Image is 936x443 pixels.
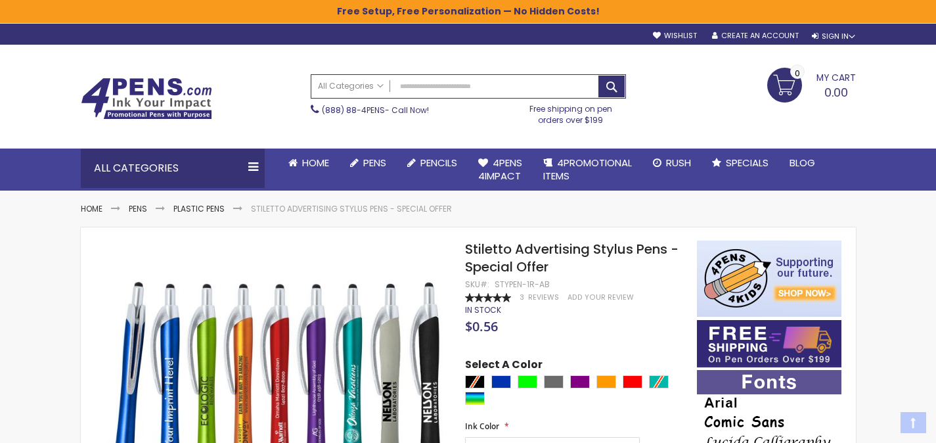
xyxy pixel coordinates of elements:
[81,203,102,214] a: Home
[516,99,626,125] div: Free shipping on pen orders over $199
[465,305,501,315] div: Availability
[642,149,702,177] a: Rush
[478,156,522,183] span: 4Pens 4impact
[544,375,564,388] div: Grey
[340,149,397,177] a: Pens
[465,358,543,375] span: Select A Color
[129,203,147,214] a: Pens
[520,292,561,302] a: 3 Reviews
[596,375,616,388] div: Orange
[465,317,498,335] span: $0.56
[570,375,590,388] div: Purple
[465,279,489,290] strong: SKU
[397,149,468,177] a: Pencils
[302,156,329,170] span: Home
[702,149,779,177] a: Specials
[812,32,855,41] div: Sign In
[420,156,457,170] span: Pencils
[491,375,511,388] div: Blue
[363,156,386,170] span: Pens
[824,84,848,101] span: 0.00
[465,421,499,432] span: Ink Color
[278,149,340,177] a: Home
[697,241,841,317] img: 4pens 4 kids
[726,156,769,170] span: Specials
[311,75,390,97] a: All Categories
[666,156,691,170] span: Rush
[465,304,501,315] span: In stock
[712,31,799,41] a: Create an Account
[518,375,537,388] div: Lime Green
[528,292,559,302] span: Reviews
[767,68,856,101] a: 0.00 0
[779,149,826,177] a: Blog
[495,279,550,290] div: STYPEN-1R-AB
[653,31,697,41] a: Wishlist
[568,292,634,302] a: Add Your Review
[901,412,926,433] a: Top
[465,293,511,302] div: 100%
[795,67,800,80] span: 0
[520,292,524,302] span: 3
[790,156,815,170] span: Blog
[318,81,384,91] span: All Categories
[173,203,225,214] a: Plastic Pens
[81,149,265,188] div: All Categories
[697,320,841,367] img: Free shipping on orders over $199
[322,105,429,116] span: - Call Now!
[533,149,642,191] a: 4PROMOTIONALITEMS
[81,78,212,120] img: 4Pens Custom Pens and Promotional Products
[468,149,533,191] a: 4Pens4impact
[465,240,679,276] span: Stiletto Advertising Stylus Pens - Special Offer
[623,375,642,388] div: Red
[465,392,485,405] div: Assorted
[251,204,452,214] li: Stiletto Advertising Stylus Pens - Special Offer
[543,156,632,183] span: 4PROMOTIONAL ITEMS
[322,105,385,116] a: (888) 88-4PENS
